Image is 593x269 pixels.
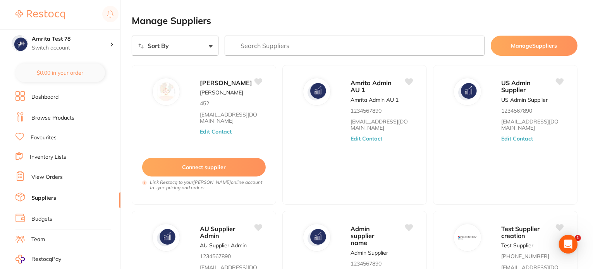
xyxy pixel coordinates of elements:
[502,242,534,248] p: Test Supplier
[15,63,105,82] button: $0.00 in your order
[32,44,110,52] p: Switch account
[502,225,540,240] span: Test Supplier creation
[502,253,550,259] p: [PHONE_NUMBER]
[200,79,253,87] span: [PERSON_NAME]
[31,236,45,243] a: Team
[15,6,65,24] a: Restocq Logo
[200,129,232,135] button: Edit Contact
[15,255,61,264] a: RestocqPay
[351,118,413,131] a: [EMAIL_ADDRESS][DOMAIN_NAME]
[15,10,65,19] img: Restocq Logo
[31,114,74,122] a: Browse Products
[351,260,382,267] p: 1234567890
[458,228,477,247] img: Test Supplier creation
[351,108,382,114] p: 1234567890
[351,225,375,247] span: Admin supplier name
[31,215,52,223] a: Budgets
[200,89,244,96] p: [PERSON_NAME]
[351,79,392,94] span: Amrita Admin AU 1
[502,79,531,94] span: US Admin Supplier
[351,97,399,103] p: Amrita Admin AU 1
[31,93,58,101] a: Dashboard
[502,118,564,131] a: [EMAIL_ADDRESS][DOMAIN_NAME]
[150,180,266,190] i: Link Restocq to your [PERSON_NAME] online account to sync pricing and orders.
[575,235,581,241] span: 1
[200,242,247,248] p: AU Supplier Admin
[502,108,533,114] p: 1234567890
[200,111,262,124] a: [EMAIL_ADDRESS][DOMAIN_NAME]
[200,225,235,240] span: AU Supplier Admin
[31,255,61,263] span: RestocqPay
[157,228,175,247] img: AU Supplier Admin
[502,135,533,142] button: Edit Contact
[200,253,231,259] p: 1234567890
[351,135,383,142] button: Edit Contact
[458,82,477,101] img: US Admin Supplier
[225,36,485,56] input: Search Suppliers
[502,97,548,103] p: US Admin Supplier
[15,255,25,264] img: RestocqPay
[30,153,66,161] a: Inventory Lists
[200,100,210,106] p: 452
[559,235,578,254] div: Open Intercom Messenger
[31,173,63,181] a: View Orders
[132,15,578,26] h2: Manage Suppliers
[31,134,57,142] a: Favourites
[308,228,326,247] img: Admin supplier name
[157,82,175,101] img: David Melton
[31,194,56,202] a: Suppliers
[308,82,326,101] img: Amrita Admin AU 1
[32,35,110,43] h4: Amrita Test 78
[142,158,266,176] button: Connect supplier
[351,250,388,256] p: Admin Supplier
[491,36,578,56] button: ManageSuppliers
[12,36,28,51] img: Amrita Test 78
